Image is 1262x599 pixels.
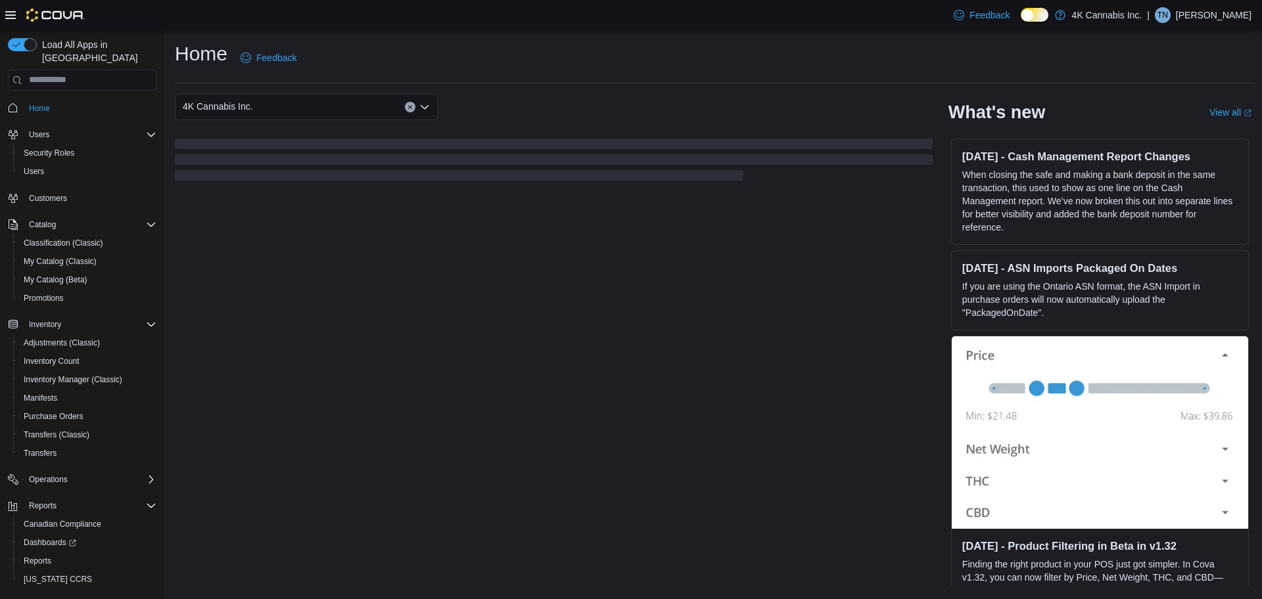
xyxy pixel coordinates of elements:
span: Catalog [29,219,56,230]
button: Reports [13,552,162,570]
span: Transfers (Classic) [18,427,156,443]
span: Users [29,129,49,140]
a: Home [24,100,55,116]
a: Transfers (Classic) [18,427,95,443]
span: My Catalog (Classic) [24,256,97,267]
h3: [DATE] - ASN Imports Packaged On Dates [962,261,1238,275]
button: Clear input [405,102,415,112]
span: Reports [18,553,156,569]
button: Catalog [24,217,61,233]
span: Inventory Count [24,356,80,366]
span: Promotions [18,290,156,306]
a: Classification (Classic) [18,235,108,251]
button: Customers [3,189,162,208]
a: [US_STATE] CCRS [18,571,97,587]
span: Inventory Manager (Classic) [18,372,156,388]
span: 4K Cannabis Inc. [183,99,253,114]
a: Security Roles [18,145,80,161]
button: Users [3,125,162,144]
span: Users [18,164,156,179]
button: Canadian Compliance [13,515,162,533]
button: Promotions [13,289,162,307]
span: Operations [24,472,156,487]
a: Purchase Orders [18,409,89,424]
span: My Catalog (Beta) [18,272,156,288]
span: Catalog [24,217,156,233]
a: Feedback [948,2,1015,28]
button: Users [13,162,162,181]
span: Inventory Count [18,353,156,369]
span: Manifests [24,393,57,403]
button: Operations [3,470,162,489]
span: Canadian Compliance [24,519,101,529]
span: Operations [29,474,68,485]
span: Reports [29,500,57,511]
div: Tomas Nunez [1155,7,1171,23]
a: Transfers [18,445,62,461]
span: Dashboards [24,537,76,548]
button: Transfers (Classic) [13,426,162,444]
h2: What's new [948,102,1045,123]
a: Manifests [18,390,62,406]
span: Security Roles [24,148,74,158]
p: If you are using the Ontario ASN format, the ASN Import in purchase orders will now automatically... [962,280,1238,319]
span: Home [29,103,50,114]
input: Dark Mode [1021,8,1048,22]
button: Reports [3,497,162,515]
span: Customers [29,193,67,204]
a: Canadian Compliance [18,516,106,532]
button: Inventory Count [13,352,162,370]
h3: [DATE] - Cash Management Report Changes [962,150,1238,163]
button: My Catalog (Beta) [13,271,162,289]
span: Adjustments (Classic) [24,338,100,348]
span: Load All Apps in [GEOGRAPHIC_DATA] [37,38,156,64]
span: Reports [24,498,156,514]
p: When closing the safe and making a bank deposit in the same transaction, this used to show as one... [962,168,1238,234]
span: Feedback [256,51,296,64]
a: My Catalog (Classic) [18,254,102,269]
p: 4K Cannabis Inc. [1072,7,1142,23]
span: Washington CCRS [18,571,156,587]
button: Manifests [13,389,162,407]
button: Transfers [13,444,162,462]
button: Classification (Classic) [13,234,162,252]
span: Transfers (Classic) [24,430,89,440]
a: Users [18,164,49,179]
span: Inventory [29,319,61,330]
span: Adjustments (Classic) [18,335,156,351]
span: [US_STATE] CCRS [24,574,92,585]
button: Operations [24,472,73,487]
span: Classification (Classic) [24,238,103,248]
button: Home [3,99,162,118]
span: My Catalog (Classic) [18,254,156,269]
span: Feedback [970,9,1010,22]
span: Inventory Manager (Classic) [24,374,122,385]
span: Purchase Orders [24,411,83,422]
a: Reports [18,553,57,569]
h3: [DATE] - Product Filtering in Beta in v1.32 [962,539,1238,552]
span: Transfers [24,448,57,458]
span: Dashboards [18,535,156,550]
button: Inventory Manager (Classic) [13,370,162,389]
span: Classification (Classic) [18,235,156,251]
span: Purchase Orders [18,409,156,424]
span: Customers [24,190,156,206]
a: Customers [24,190,72,206]
p: | [1147,7,1150,23]
a: Dashboards [18,535,82,550]
span: Home [24,100,156,116]
a: Adjustments (Classic) [18,335,105,351]
span: Manifests [18,390,156,406]
button: Open list of options [419,102,430,112]
svg: External link [1244,109,1251,117]
button: [US_STATE] CCRS [13,570,162,588]
span: Reports [24,556,51,566]
a: Inventory Count [18,353,85,369]
span: My Catalog (Beta) [24,275,87,285]
button: Purchase Orders [13,407,162,426]
button: Inventory [24,317,66,332]
button: Security Roles [13,144,162,162]
span: Promotions [24,293,64,303]
a: Feedback [235,45,302,71]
